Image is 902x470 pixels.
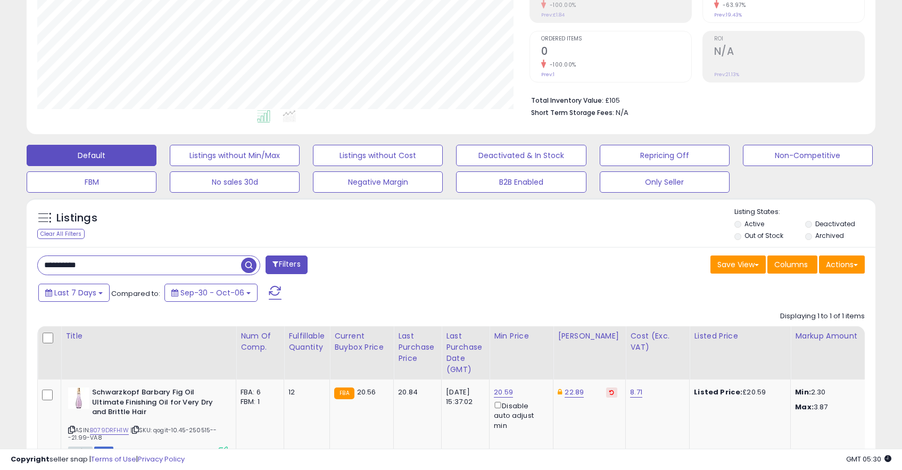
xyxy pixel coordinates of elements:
[734,207,875,217] p: Listing States:
[846,454,891,464] span: 2025-10-14 05:30 GMT
[694,387,782,397] div: £20.59
[288,387,321,397] div: 12
[241,331,279,353] div: Num of Comp.
[65,331,231,342] div: Title
[494,331,549,342] div: Min Price
[37,229,85,239] div: Clear All Filters
[11,455,185,465] div: seller snap | |
[767,255,817,274] button: Columns
[630,387,642,398] a: 8.71
[288,331,325,353] div: Fulfillable Quantity
[164,284,258,302] button: Sep-30 - Oct-06
[795,331,887,342] div: Markup Amount
[541,36,691,42] span: Ordered Items
[494,400,545,431] div: Disable auto adjust min
[92,387,221,420] b: Schwarzkopf Barbary Fig Oil Ultimate Finishing Oil for Very Dry and Brittle Hair
[494,387,513,398] a: 20.59
[531,96,603,105] b: Total Inventory Value:
[714,36,864,42] span: ROI
[780,311,865,321] div: Displaying 1 to 1 of 1 items
[241,397,276,407] div: FBM: 1
[541,45,691,60] h2: 0
[565,387,584,398] a: 22.89
[714,12,742,18] small: Prev: 19.43%
[334,331,389,353] div: Current Buybox Price
[68,447,93,456] span: All listings currently available for purchase on Amazon
[744,231,783,240] label: Out of Stock
[456,145,586,166] button: Deactivated & In Stock
[446,387,481,407] div: [DATE] 15:37:02
[398,387,433,397] div: 20.84
[795,402,883,412] p: 3.87
[616,108,628,118] span: N/A
[357,387,376,397] span: 20.56
[68,387,228,455] div: ASIN:
[719,1,746,9] small: -63.97%
[531,93,857,106] li: £105
[111,288,160,299] span: Compared to:
[795,402,814,412] strong: Max:
[68,426,217,442] span: | SKU: qogit-10.45-250515---21.99-VA8
[27,145,156,166] button: Default
[694,387,742,397] b: Listed Price:
[630,331,685,353] div: Cost (Exc. VAT)
[541,71,555,78] small: Prev: 1
[795,387,811,397] strong: Min:
[398,331,437,364] div: Last Purchase Price
[56,211,97,226] h5: Listings
[138,454,185,464] a: Privacy Policy
[819,255,865,274] button: Actions
[180,287,244,298] span: Sep-30 - Oct-06
[313,171,443,193] button: Negative Margin
[541,12,565,18] small: Prev: £1.84
[546,61,576,69] small: -100.00%
[795,387,883,397] p: 2.30
[600,171,730,193] button: Only Seller
[815,219,855,228] label: Deactivated
[744,219,764,228] label: Active
[714,45,864,60] h2: N/A
[38,284,110,302] button: Last 7 Days
[11,454,49,464] strong: Copyright
[334,387,354,399] small: FBA
[170,171,300,193] button: No sales 30d
[558,331,621,342] div: [PERSON_NAME]
[27,171,156,193] button: FBM
[743,145,873,166] button: Non-Competitive
[68,387,89,409] img: 31RL95KaIoL._SL40_.jpg
[54,287,96,298] span: Last 7 Days
[815,231,844,240] label: Archived
[714,71,739,78] small: Prev: 21.13%
[241,387,276,397] div: FBA: 6
[91,454,136,464] a: Terms of Use
[266,255,307,274] button: Filters
[456,171,586,193] button: B2B Enabled
[90,426,129,435] a: B079DRFH1W
[446,331,485,375] div: Last Purchase Date (GMT)
[94,447,113,456] span: FBM
[531,108,614,117] b: Short Term Storage Fees:
[600,145,730,166] button: Repricing Off
[774,259,808,270] span: Columns
[546,1,576,9] small: -100.00%
[170,145,300,166] button: Listings without Min/Max
[710,255,766,274] button: Save View
[313,145,443,166] button: Listings without Cost
[694,331,786,342] div: Listed Price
